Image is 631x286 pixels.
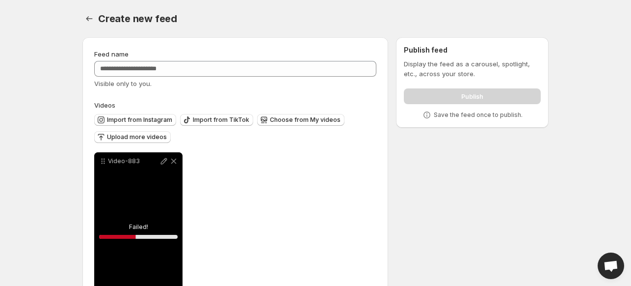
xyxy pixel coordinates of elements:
[94,50,129,58] span: Feed name
[94,101,115,109] span: Videos
[94,114,176,126] button: Import from Instagram
[107,133,167,141] span: Upload more videos
[270,116,341,124] span: Choose from My videos
[257,114,344,126] button: Choose from My videos
[107,116,172,124] span: Import from Instagram
[94,131,171,143] button: Upload more videos
[98,13,177,25] span: Create new feed
[434,111,523,119] p: Save the feed once to publish.
[598,253,624,279] div: Open chat
[404,45,541,55] h2: Publish feed
[108,157,159,165] p: Video-883
[404,59,541,79] p: Display the feed as a carousel, spotlight, etc., across your store.
[94,80,152,87] span: Visible only to you.
[180,114,253,126] button: Import from TikTok
[82,12,96,26] button: Settings
[193,116,249,124] span: Import from TikTok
